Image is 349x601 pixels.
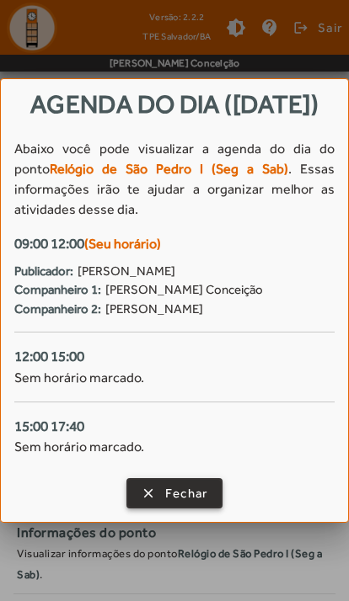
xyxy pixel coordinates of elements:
[30,89,319,119] span: Agenda do dia ([DATE])
[126,478,223,508] button: Fechar
[14,439,144,455] span: Sem horário marcado.
[78,262,175,281] span: [PERSON_NAME]
[14,370,144,386] span: Sem horário marcado.
[50,161,288,177] strong: Relógio de São Pedro I (Seg a Sab)
[105,280,263,300] span: [PERSON_NAME] Conceição
[105,300,203,319] span: [PERSON_NAME]
[84,236,161,252] span: (Seu horário)
[14,346,335,368] div: 12:00 15:00
[14,300,101,319] strong: Companheiro 2:
[14,233,335,255] div: 09:00 12:00
[14,416,335,438] div: 15:00 17:40
[14,280,101,300] strong: Companheiro 1:
[14,262,73,281] strong: Publicador:
[165,484,208,503] span: Fechar
[14,139,335,220] div: Abaixo você pode visualizar a agenda do dia do ponto . Essas informações irão te ajudar a organiz...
